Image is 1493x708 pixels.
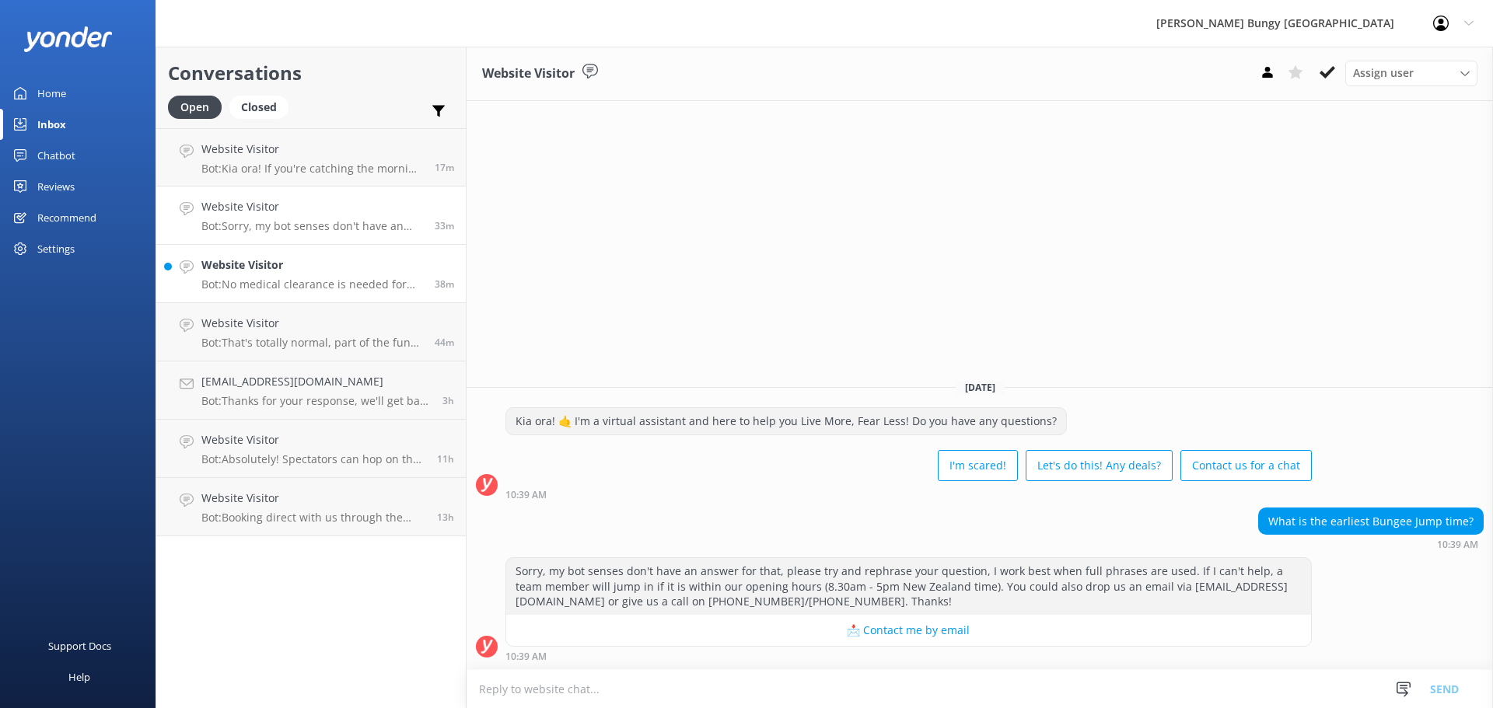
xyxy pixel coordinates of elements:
span: Sep 04 2025 10:34am (UTC +12:00) Pacific/Auckland [435,277,454,291]
span: Sep 04 2025 10:39am (UTC +12:00) Pacific/Auckland [435,219,454,232]
button: Let's do this! Any deals? [1026,450,1173,481]
div: Open [168,96,222,119]
h4: [EMAIL_ADDRESS][DOMAIN_NAME] [201,373,431,390]
a: Website VisitorBot:That's totally normal, part of the fun and what leads to feeling accomplished ... [156,303,466,361]
div: Help [68,661,90,692]
a: Website VisitorBot:Booking direct with us through the website always offers the best prices. Our ... [156,478,466,536]
p: Bot: Thanks for your response, we'll get back to you as soon as we can during opening hours. [201,394,431,408]
h2: Conversations [168,58,454,88]
strong: 10:39 AM [505,652,547,661]
p: Bot: Kia ora! If you're catching the morning bus at 8:40 for the Nevis Bungy and Swing combo, exp... [201,162,423,176]
p: Bot: No medical clearance is needed for senior jumpers, but if you've got any medical conditions ... [201,277,423,291]
a: Website VisitorBot:Kia ora! If you're catching the morning bus at 8:40 for the Nevis Bungy and Sw... [156,128,466,187]
h4: Website Visitor [201,315,423,332]
span: Sep 04 2025 10:28am (UTC +12:00) Pacific/Auckland [435,336,454,349]
div: Sep 04 2025 10:39am (UTC +12:00) Pacific/Auckland [505,489,1312,500]
p: Bot: Booking direct with us through the website always offers the best prices. Our combos are the... [201,511,425,525]
span: Assign user [1353,65,1414,82]
span: Sep 04 2025 10:55am (UTC +12:00) Pacific/Auckland [435,161,454,174]
div: Sorry, my bot senses don't have an answer for that, please try and rephrase your question, I work... [506,558,1311,615]
div: Kia ora! 🤙 I'm a virtual assistant and here to help you Live More, Fear Less! Do you have any que... [506,408,1066,434]
h4: Website Visitor [201,198,423,215]
a: Website VisitorBot:No medical clearance is needed for senior jumpers, but if you've got any medic... [156,245,466,303]
strong: 10:39 AM [1437,540,1478,549]
img: yonder-white-logo.png [23,26,113,52]
div: Chatbot [37,140,75,171]
div: Home [37,78,66,109]
div: Sep 04 2025 10:39am (UTC +12:00) Pacific/Auckland [505,650,1312,661]
div: Reviews [37,171,75,202]
div: Closed [229,96,288,119]
div: Assign User [1345,61,1477,85]
h4: Website Visitor [201,490,425,507]
h4: Website Visitor [201,256,423,274]
a: [EMAIL_ADDRESS][DOMAIN_NAME]Bot:Thanks for your response, we'll get back to you as soon as we can... [156,361,466,420]
div: Sep 04 2025 10:39am (UTC +12:00) Pacific/Auckland [1258,539,1484,549]
div: What is the earliest Bungee Jump time? [1259,508,1483,535]
span: [DATE] [956,381,1005,394]
div: Settings [37,233,75,264]
div: Recommend [37,202,96,233]
span: Sep 04 2025 08:06am (UTC +12:00) Pacific/Auckland [442,394,454,407]
p: Bot: Absolutely! Spectators can hop on the bus to our [GEOGRAPHIC_DATA] location for free. For Ne... [201,452,425,466]
div: Support Docs [48,630,111,661]
h4: Website Visitor [201,431,425,448]
p: Bot: That's totally normal, part of the fun and what leads to feeling accomplished post activity.... [201,336,423,350]
a: Closed [229,98,296,115]
p: Bot: Sorry, my bot senses don't have an answer for that, please try and rephrase your question, I... [201,219,423,233]
strong: 10:39 AM [505,490,547,500]
h3: Website Visitor [482,64,575,84]
button: I'm scared! [938,450,1018,481]
span: Sep 03 2025 11:16pm (UTC +12:00) Pacific/Auckland [437,452,454,466]
h4: Website Visitor [201,141,423,158]
span: Sep 03 2025 09:46pm (UTC +12:00) Pacific/Auckland [437,511,454,524]
a: Website VisitorBot:Absolutely! Spectators can hop on the bus to our [GEOGRAPHIC_DATA] location fo... [156,420,466,478]
a: Website VisitorBot:Sorry, my bot senses don't have an answer for that, please try and rephrase yo... [156,187,466,245]
div: Inbox [37,109,66,140]
button: 📩 Contact me by email [506,615,1311,646]
button: Contact us for a chat [1180,450,1312,481]
a: Open [168,98,229,115]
